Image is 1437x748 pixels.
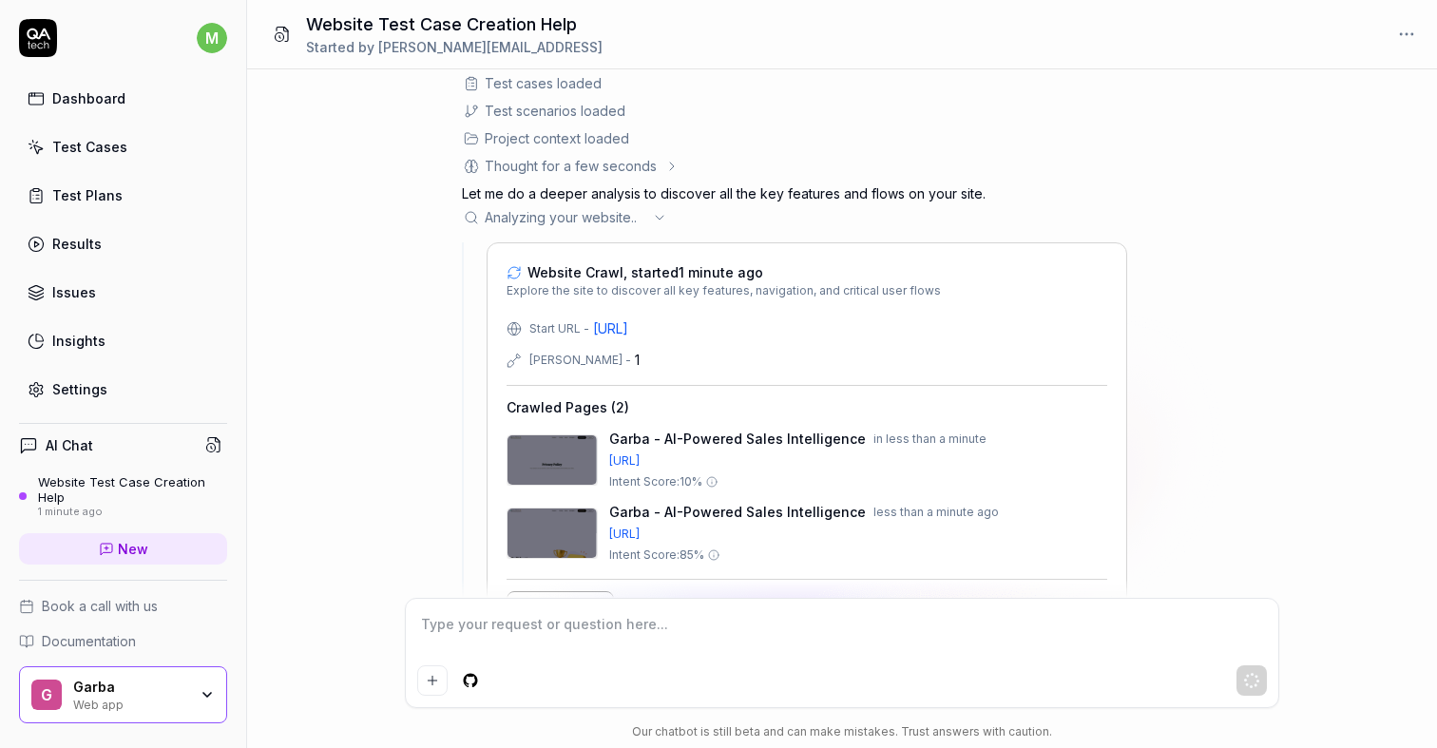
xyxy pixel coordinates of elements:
button: m [197,19,227,57]
a: [URL] [593,318,628,338]
button: Stop Crawling [507,591,614,614]
a: Website Test Case Creation Help1 minute ago [19,474,227,518]
span: Intent Score: 85 % [609,547,704,564]
div: Test cases loaded [485,73,602,93]
a: Test Cases [19,128,227,165]
h1: Website Test Case Creation Help [306,11,603,37]
button: GGarbaWeb app [19,666,227,723]
div: Started by [306,37,603,57]
span: Garba - AI-Powered Sales Intelligence [609,429,866,449]
div: Start URL - [529,320,589,337]
p: This will stop the crawling and continue the chat with the data collected so far [625,595,1058,614]
a: Issues [19,274,227,311]
div: Our chatbot is still beta and can make mistakes. Trust answers with caution. [405,723,1279,740]
a: [URL] [609,452,1107,470]
span: Website Crawl, started 1 minute ago [527,262,763,282]
a: Website Crawl, started1 minute ago [507,262,941,282]
span: Documentation [42,631,136,651]
img: Garba - AI-Powered Sales Intelligence [508,435,597,485]
div: 1 minute ago [38,506,227,519]
div: Results [52,234,102,254]
a: Insights [19,322,227,359]
a: [URL] [609,526,1107,543]
a: Test Plans [19,177,227,214]
a: Book a call with us [19,596,227,616]
div: Test scenarios loaded [485,101,625,121]
span: Book a call with us [42,596,158,616]
span: [PERSON_NAME][EMAIL_ADDRESS] [378,39,603,55]
div: Insights [52,331,105,351]
h4: Crawled Pages ( 2 ) [507,397,629,417]
span: Intent Score: 10 % [609,473,702,490]
span: .. [631,207,644,227]
div: 1 [635,350,640,370]
span: Explore the site to discover all key features, navigation, and critical user flows [507,282,941,299]
a: Garba - AI-Powered Sales Intelligence [507,434,598,486]
a: Documentation [19,631,227,651]
span: in less than a minute [873,431,987,448]
a: Results [19,225,227,262]
div: Website Test Case Creation Help [38,474,227,506]
div: Project context loaded [485,128,629,148]
div: Test Plans [52,185,123,205]
span: Analyzing your website [485,207,644,227]
span: Garba - AI-Powered Sales Intelligence [609,502,866,522]
div: Thought for a few seconds [485,156,657,176]
a: Settings [19,371,227,408]
img: Garba - AI-Powered Sales Intelligence [508,508,597,558]
span: less than a minute ago [873,504,999,521]
button: Add attachment [417,665,448,696]
div: Web app [73,696,187,711]
a: Garba - AI-Powered Sales Intelligence [507,508,598,559]
div: Dashboard [52,88,125,108]
span: G [31,680,62,710]
a: New [19,533,227,565]
p: Let me do a deeper analysis to discover all the key features and flows on your site. [462,183,1127,203]
div: Issues [52,282,96,302]
div: [PERSON_NAME] - [529,352,631,369]
div: Settings [52,379,107,399]
h4: AI Chat [46,435,93,455]
span: m [197,23,227,53]
div: Garba [73,679,187,696]
a: Dashboard [19,80,227,117]
div: Test Cases [52,137,127,157]
span: New [118,539,148,559]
